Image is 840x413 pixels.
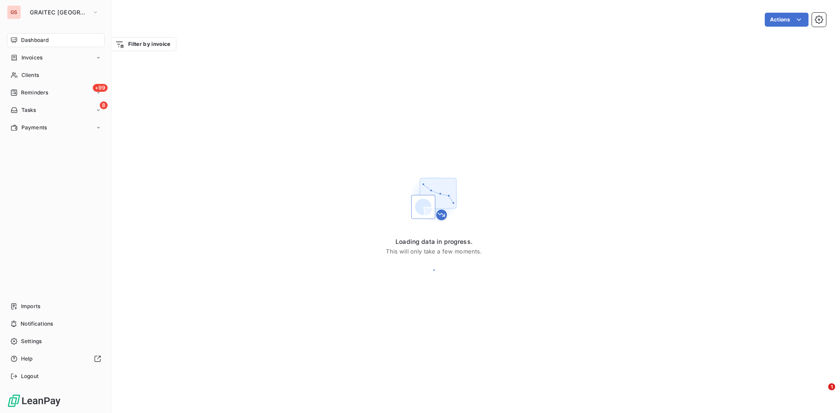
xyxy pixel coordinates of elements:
span: Help [21,355,33,363]
span: Payments [21,124,47,132]
span: This will only take a few moments. [386,248,482,255]
span: +99 [93,84,108,92]
span: 8 [100,101,108,109]
span: Clients [21,71,39,79]
span: Notifications [21,320,53,328]
iframe: Intercom live chat [810,383,831,404]
a: Help [7,352,105,366]
span: Settings [21,337,42,345]
span: Tasks [21,106,36,114]
span: Loading data in progress. [386,237,482,246]
span: Imports [21,302,40,310]
span: Dashboard [21,36,49,44]
img: First time [406,171,462,227]
button: Actions [765,13,808,27]
div: GS [7,5,21,19]
span: Invoices [21,54,42,62]
span: 1 [828,383,835,390]
button: Filter by invoice [109,37,176,51]
span: GRAITEC [GEOGRAPHIC_DATA] [30,9,88,16]
span: Reminders [21,89,48,97]
span: Logout [21,372,38,380]
img: Logo LeanPay [7,394,61,408]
